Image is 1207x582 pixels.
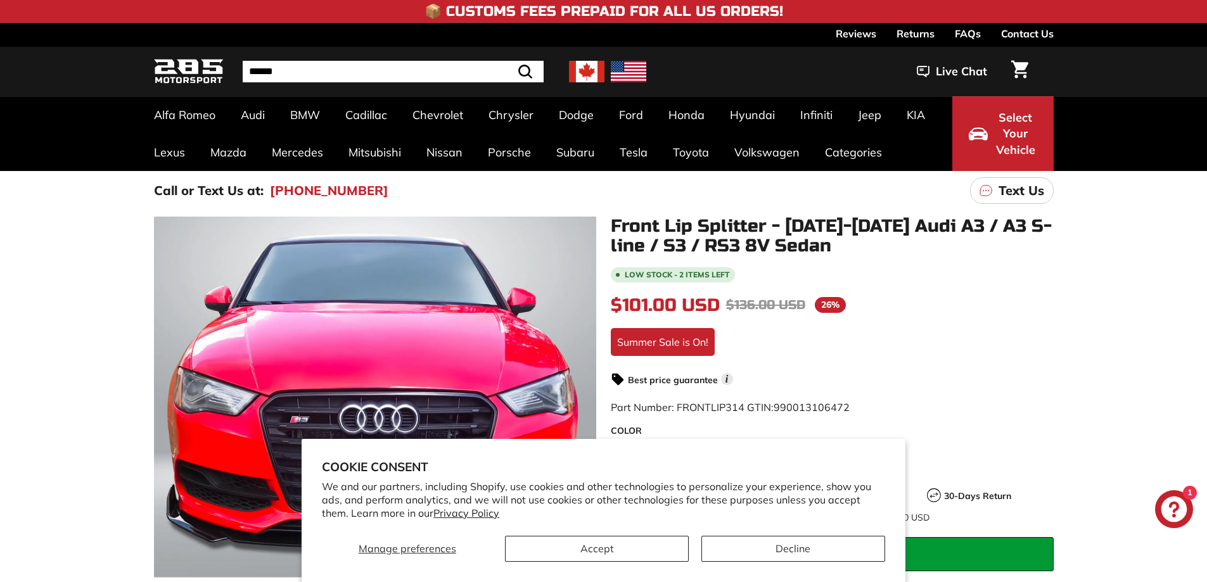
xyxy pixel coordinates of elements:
span: 990013106472 [774,401,850,414]
a: Contact Us [1001,23,1054,44]
a: Cart [1004,50,1036,93]
h2: Cookie consent [322,459,885,474]
a: FAQs [955,23,981,44]
a: Alfa Romeo [141,96,228,134]
p: Text Us [999,181,1044,200]
a: Infiniti [788,96,845,134]
a: Mazda [198,134,259,171]
a: Volkswagen [722,134,812,171]
span: Select Your Vehicle [994,110,1037,158]
a: Returns [897,23,935,44]
a: Tesla [607,134,660,171]
a: [PHONE_NUMBER] [270,181,388,200]
strong: 30-Days Return [944,490,1011,502]
label: COLOR [611,424,1054,438]
a: Porsche [475,134,544,171]
button: Select Your Vehicle [952,96,1054,171]
a: Lexus [141,134,198,171]
a: Chevrolet [400,96,476,134]
a: Ford [606,96,656,134]
p: Call or Text Us at: [154,181,264,200]
input: Search [243,61,544,82]
span: Part Number: FRONTLIP314 GTIN: [611,401,850,414]
inbox-online-store-chat: Shopify online store chat [1151,490,1197,531]
a: Jeep [845,96,894,134]
a: Mercedes [259,134,336,171]
span: i [721,373,733,385]
h1: Front Lip Splitter - [DATE]-[DATE] Audi A3 / A3 S-line / S3 / RS3 8V Sedan [611,217,1054,256]
strong: Best price guarantee [628,374,718,386]
a: Cadillac [333,96,400,134]
span: Live Chat [936,63,987,80]
span: $136.00 USD [726,297,805,313]
a: Mitsubishi [336,134,414,171]
span: $101.00 USD [611,294,720,316]
a: KIA [894,96,938,134]
span: 26% [815,297,846,313]
a: Hyundai [717,96,788,134]
button: Live Chat [900,56,1004,87]
span: Low stock - 2 items left [625,271,730,279]
a: Subaru [544,134,607,171]
button: Decline [701,536,885,562]
a: Categories [812,134,895,171]
h4: 📦 Customs Fees Prepaid for All US Orders! [425,4,783,19]
a: Toyota [660,134,722,171]
span: Manage preferences [359,542,456,555]
button: Manage preferences [322,536,492,562]
a: Nissan [414,134,475,171]
a: Text Us [970,177,1054,204]
a: BMW [278,96,333,134]
button: Accept [505,536,689,562]
img: Logo_285_Motorsport_areodynamics_components [154,57,224,87]
a: Reviews [836,23,876,44]
a: Privacy Policy [433,507,499,519]
p: We and our partners, including Shopify, use cookies and other technologies to personalize your ex... [322,480,885,519]
a: Honda [656,96,717,134]
div: Summer Sale is On! [611,328,715,356]
a: Audi [228,96,278,134]
a: Dodge [546,96,606,134]
a: Chrysler [476,96,546,134]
